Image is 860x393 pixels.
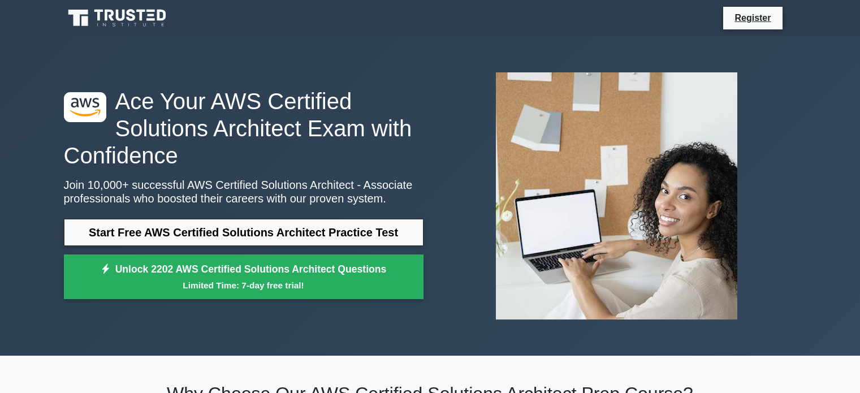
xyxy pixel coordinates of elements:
[64,219,423,246] a: Start Free AWS Certified Solutions Architect Practice Test
[728,11,777,25] a: Register
[64,178,423,205] p: Join 10,000+ successful AWS Certified Solutions Architect - Associate professionals who boosted t...
[64,88,423,169] h1: Ace Your AWS Certified Solutions Architect Exam with Confidence
[78,279,409,292] small: Limited Time: 7-day free trial!
[64,254,423,300] a: Unlock 2202 AWS Certified Solutions Architect QuestionsLimited Time: 7-day free trial!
